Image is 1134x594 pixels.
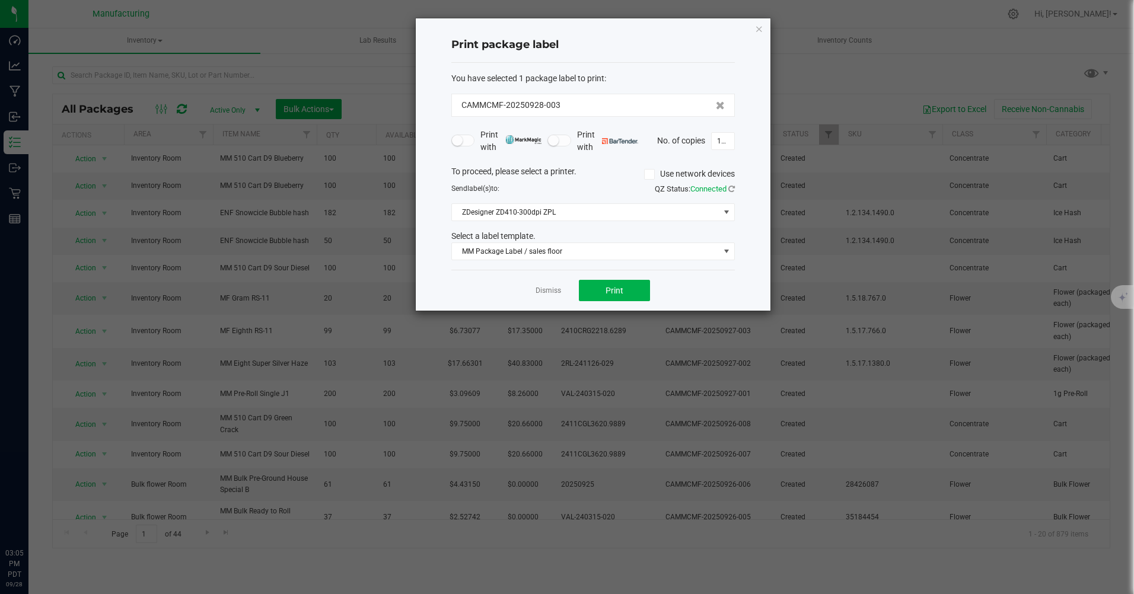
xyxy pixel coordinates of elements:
span: Print with [577,129,638,154]
span: MM Package Label / sales floor [452,243,719,260]
img: bartender.png [602,138,638,144]
span: Print [606,286,623,295]
span: Send to: [451,184,499,193]
span: CAMMCMF-20250928-003 [461,99,560,111]
iframe: Resource center [12,499,47,535]
label: Use network devices [644,168,735,180]
span: ZDesigner ZD410-300dpi ZPL [452,204,719,221]
span: Print with [480,129,541,154]
span: Connected [690,184,727,193]
button: Print [579,280,650,301]
img: mark_magic_cybra.png [505,135,541,144]
div: Select a label template. [442,230,744,242]
span: No. of copies [657,135,705,145]
a: Dismiss [536,286,561,296]
div: To proceed, please select a printer. [442,165,744,183]
iframe: Resource center unread badge [35,497,49,512]
div: : [451,72,735,85]
h4: Print package label [451,37,735,53]
span: You have selected 1 package label to print [451,74,604,83]
span: label(s) [467,184,491,193]
span: QZ Status: [655,184,735,193]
